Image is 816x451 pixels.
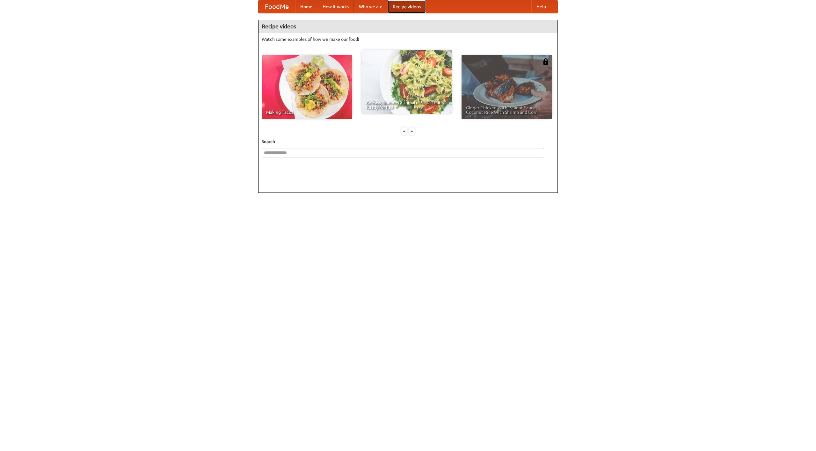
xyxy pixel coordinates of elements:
h5: Search [262,138,554,145]
p: Watch some examples of how we make our food! [262,36,554,42]
span: Making Tacos [266,110,348,114]
span: An Easy, Summery Tomato Pasta That's Ready for Fall [366,100,448,109]
a: An Easy, Summery Tomato Pasta That's Ready for Fall [361,50,452,114]
a: Help [531,0,551,13]
a: Who we are [354,0,388,13]
img: 483408.png [543,58,549,65]
a: Home [295,0,317,13]
a: FoodMe [259,0,295,13]
div: « [401,127,407,135]
div: » [409,127,415,135]
h4: Recipe videos [259,20,557,33]
a: Recipe videos [388,0,426,13]
a: How it works [317,0,354,13]
a: Making Tacos [262,55,352,119]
